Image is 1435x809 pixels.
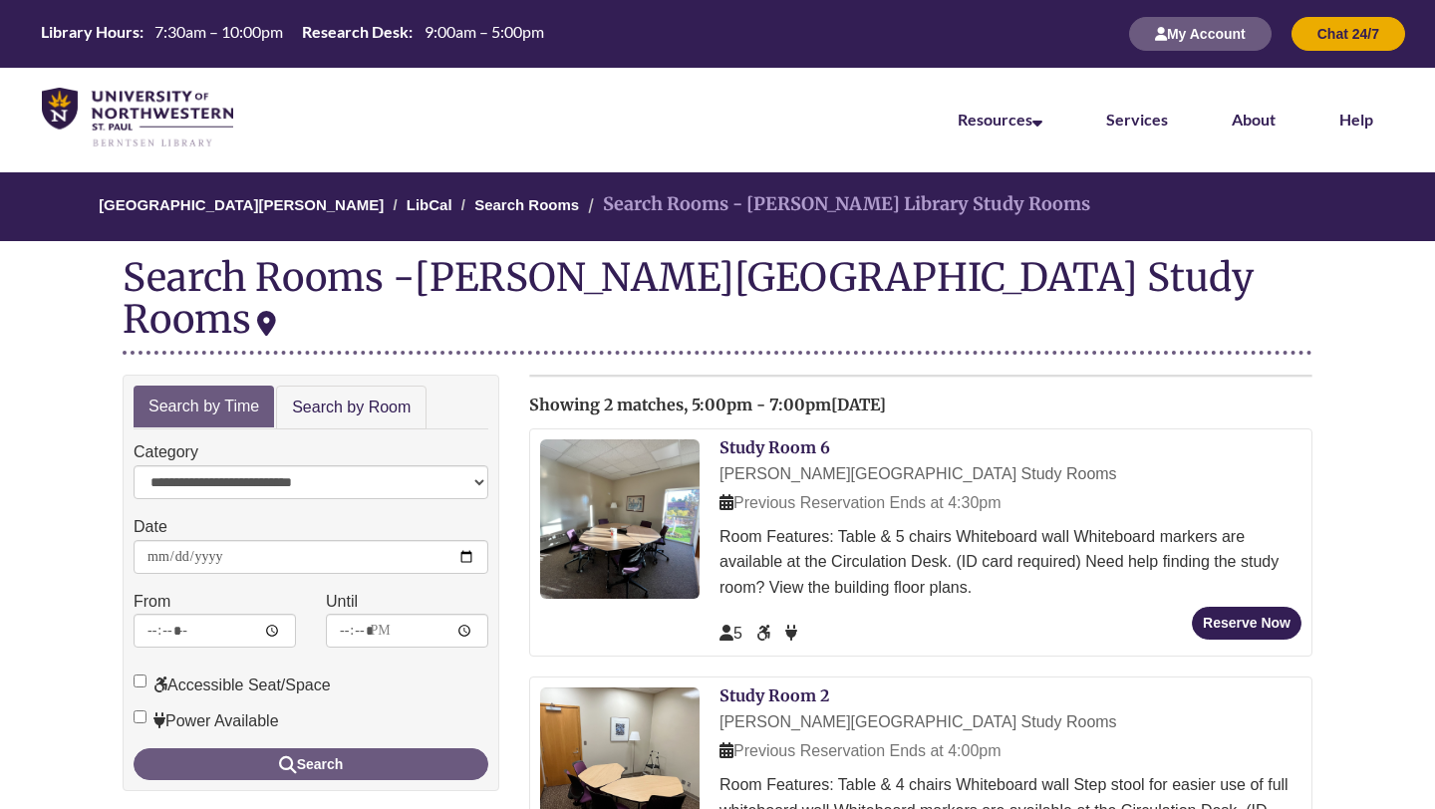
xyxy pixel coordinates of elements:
[1129,25,1272,42] a: My Account
[1106,110,1168,129] a: Services
[134,708,279,734] label: Power Available
[326,589,358,615] label: Until
[583,190,1090,219] li: Search Rooms - [PERSON_NAME] Library Study Rooms
[719,685,829,705] a: Study Room 2
[719,494,1002,511] span: Previous Reservation Ends at 4:30pm
[134,748,488,780] button: Search
[785,625,797,642] span: Power Available
[33,21,551,47] a: Hours Today
[134,710,146,723] input: Power Available
[134,673,331,698] label: Accessible Seat/Space
[719,524,1301,601] div: Room Features: Table & 5 chairs Whiteboard wall Whiteboard markers are available at the Circulati...
[958,110,1042,129] a: Resources
[684,395,886,414] span: , 5:00pm - 7:00pm[DATE]
[134,514,167,540] label: Date
[1291,25,1405,42] a: Chat 24/7
[134,589,170,615] label: From
[33,21,551,45] table: Hours Today
[474,196,579,213] a: Search Rooms
[42,88,233,148] img: UNWSP Library Logo
[294,21,416,43] th: Research Desk:
[134,386,274,428] a: Search by Time
[1339,110,1373,129] a: Help
[719,742,1002,759] span: Previous Reservation Ends at 4:00pm
[1192,607,1301,640] button: Reserve Now
[529,397,1312,414] h2: Showing 2 matches
[33,21,146,43] th: Library Hours:
[99,196,384,213] a: [GEOGRAPHIC_DATA][PERSON_NAME]
[719,461,1301,487] div: [PERSON_NAME][GEOGRAPHIC_DATA] Study Rooms
[540,439,700,599] img: Study Room 6
[123,253,1254,343] div: [PERSON_NAME][GEOGRAPHIC_DATA] Study Rooms
[154,22,283,41] span: 7:30am – 10:00pm
[719,625,742,642] span: The capacity of this space
[756,625,774,642] span: Accessible Seat/Space
[719,709,1301,735] div: [PERSON_NAME][GEOGRAPHIC_DATA] Study Rooms
[123,256,1312,354] div: Search Rooms -
[425,22,544,41] span: 9:00am – 5:00pm
[407,196,452,213] a: LibCal
[134,674,146,687] input: Accessible Seat/Space
[276,386,427,430] a: Search by Room
[123,172,1312,241] nav: Breadcrumb
[719,437,830,457] a: Study Room 6
[1291,17,1405,51] button: Chat 24/7
[1129,17,1272,51] button: My Account
[134,439,198,465] label: Category
[1232,110,1276,129] a: About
